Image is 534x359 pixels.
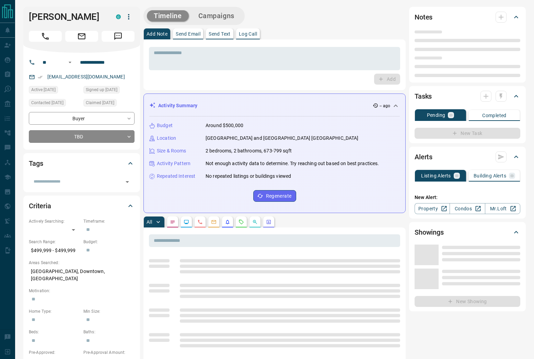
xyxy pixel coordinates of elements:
[450,203,485,214] a: Condos
[147,32,167,36] p: Add Note
[29,288,135,294] p: Motivation:
[47,74,125,79] a: [EMAIL_ADDRESS][DOMAIN_NAME]
[29,218,80,224] p: Actively Searching:
[38,75,43,79] svg: Email Verified
[211,219,217,225] svg: Emails
[415,224,520,240] div: Showings
[380,103,390,109] p: -- ago
[206,122,243,129] p: Around $500,000
[83,86,135,96] div: Sat May 30 2020
[415,149,520,165] div: Alerts
[482,113,507,118] p: Completed
[206,135,359,142] p: [GEOGRAPHIC_DATA] and [GEOGRAPHIC_DATA] [GEOGRAPHIC_DATA]
[83,349,135,356] p: Pre-Approval Amount:
[415,12,432,23] h2: Notes
[170,219,175,225] svg: Notes
[116,14,121,19] div: condos.ca
[29,158,43,169] h2: Tags
[66,58,74,66] button: Open
[225,219,230,225] svg: Listing Alerts
[31,99,63,106] span: Contacted [DATE]
[31,86,56,93] span: Active [DATE]
[147,10,189,22] button: Timeline
[29,239,80,245] p: Search Range:
[29,112,135,125] div: Buyer
[29,130,135,143] div: TBD
[29,308,80,314] p: Home Type:
[191,10,241,22] button: Campaigns
[239,219,244,225] svg: Requests
[83,308,135,314] p: Min Size:
[415,91,432,102] h2: Tasks
[29,99,80,109] div: Thu Oct 09 2025
[474,173,506,178] p: Building Alerts
[29,200,51,211] h2: Criteria
[209,32,231,36] p: Send Text
[415,203,450,214] a: Property
[266,219,271,225] svg: Agent Actions
[83,99,135,109] div: Thu Oct 09 2025
[83,329,135,335] p: Baths:
[29,349,80,356] p: Pre-Approved:
[157,173,195,180] p: Repeated Interest
[157,160,190,167] p: Activity Pattern
[206,173,291,180] p: No repeated listings or buildings viewed
[147,220,152,224] p: All
[415,9,520,25] div: Notes
[29,329,80,335] p: Beds:
[415,88,520,104] div: Tasks
[123,177,132,187] button: Open
[184,219,189,225] svg: Lead Browsing Activity
[427,113,445,117] p: Pending
[253,190,296,202] button: Regenerate
[206,160,379,167] p: Not enough activity data to determine. Try reaching out based on best practices.
[29,155,135,172] div: Tags
[29,198,135,214] div: Criteria
[102,31,135,42] span: Message
[415,194,520,201] p: New Alert:
[29,11,106,22] h1: [PERSON_NAME]
[149,99,400,112] div: Activity Summary-- ago
[415,151,432,162] h2: Alerts
[239,32,257,36] p: Log Call
[157,122,173,129] p: Budget
[83,218,135,224] p: Timeframe:
[158,102,197,109] p: Activity Summary
[206,147,292,154] p: 2 bedrooms, 2 bathrooms, 673-799 sqft
[86,99,114,106] span: Claimed [DATE]
[485,203,520,214] a: Mr.Loft
[29,86,80,96] div: Thu Oct 09 2025
[83,239,135,245] p: Budget:
[29,266,135,284] p: [GEOGRAPHIC_DATA], Downtown, [GEOGRAPHIC_DATA]
[65,31,98,42] span: Email
[421,173,451,178] p: Listing Alerts
[197,219,203,225] svg: Calls
[176,32,200,36] p: Send Email
[157,135,176,142] p: Location
[86,86,117,93] span: Signed up [DATE]
[157,147,186,154] p: Size & Rooms
[415,227,444,238] h2: Showings
[29,31,62,42] span: Call
[252,219,258,225] svg: Opportunities
[29,260,135,266] p: Areas Searched:
[29,245,80,256] p: $499,999 - $499,999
